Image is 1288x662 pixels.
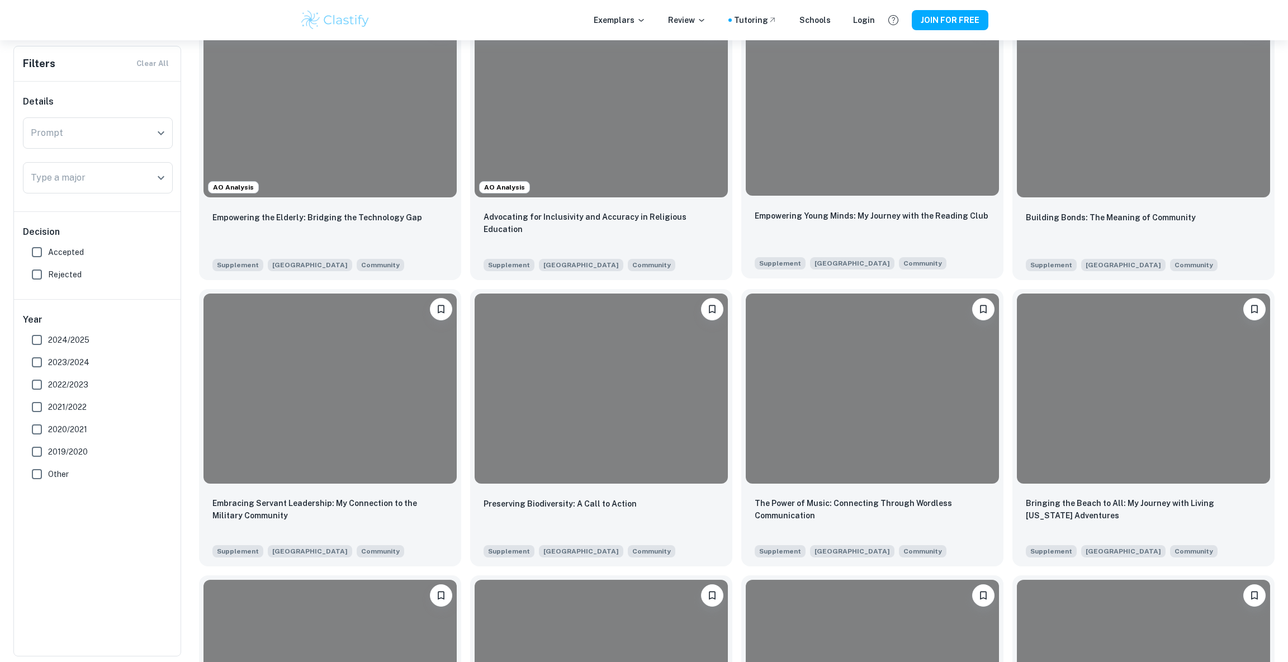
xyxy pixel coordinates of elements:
[755,545,806,557] span: Supplement
[884,11,903,30] button: Help and Feedback
[628,544,675,557] span: Reflect on a time when you have worked to enhance a community to which you feel connected. Why ha...
[755,210,988,222] p: Empowering Young Minds: My Journey with the Reading Club
[199,289,461,566] a: Please log in to bookmark exemplarsEmbracing Servant Leadership: My Connection to the Military Co...
[1243,584,1266,607] button: Please log in to bookmark exemplars
[484,211,719,235] p: Advocating for Inclusivity and Accuracy in Religious Education
[357,258,404,271] span: Reflect on a time when you have worked to enhance a community to which you feel connected. Why ha...
[1170,544,1218,557] span: Reflect on a time when you have worked to enhance a community to which you feel connected. Why ha...
[484,545,534,557] span: Supplement
[903,546,942,556] span: Community
[470,289,732,566] a: Please log in to bookmark exemplarsPreserving Biodiversity: A Call to ActionSupplement[GEOGRAPHIC...
[972,584,995,607] button: Please log in to bookmark exemplars
[48,334,89,346] span: 2024/2025
[701,584,723,607] button: Please log in to bookmark exemplars
[48,401,87,413] span: 2021/2022
[199,3,461,280] a: AO AnalysisPlease log in to bookmark exemplarsEmpowering the Elderly: Bridging the Technology Gap...
[799,14,831,26] a: Schools
[853,14,875,26] a: Login
[810,257,894,269] span: [GEOGRAPHIC_DATA]
[212,211,422,224] p: Empowering the Elderly: Bridging the Technology Gap
[539,259,623,271] span: [GEOGRAPHIC_DATA]
[48,268,82,281] span: Rejected
[361,260,400,270] span: Community
[268,259,352,271] span: [GEOGRAPHIC_DATA]
[212,259,263,271] span: Supplement
[484,259,534,271] span: Supplement
[755,257,806,269] span: Supplement
[1012,289,1275,566] a: Please log in to bookmark exemplarsBringing the Beach to All: My Journey with Living California A...
[741,3,1003,280] a: Please log in to bookmark exemplarsEmpowering Young Minds: My Journey with the Reading ClubSupple...
[912,10,988,30] button: JOIN FOR FREE
[594,14,646,26] p: Exemplars
[1026,497,1261,522] p: Bringing the Beach to All: My Journey with Living California Adventures
[632,260,671,270] span: Community
[153,125,169,141] button: Open
[755,497,990,522] p: The Power of Music: Connecting Through Wordless Communication
[741,289,1003,566] a: Please log in to bookmark exemplarsThe Power of Music: Connecting Through Wordless CommunicationS...
[48,423,87,436] span: 2020/2021
[153,170,169,186] button: Open
[701,298,723,320] button: Please log in to bookmark exemplars
[23,225,173,239] h6: Decision
[1081,259,1166,271] span: [GEOGRAPHIC_DATA]
[1175,260,1213,270] span: Community
[1012,3,1275,280] a: Please log in to bookmark exemplarsBuilding Bonds: The Meaning of CommunitySupplement[GEOGRAPHIC_...
[810,545,894,557] span: [GEOGRAPHIC_DATA]
[268,545,352,557] span: [GEOGRAPHIC_DATA]
[48,446,88,458] span: 2019/2020
[899,544,946,557] span: Reflect on a time when you have worked to enhance a community to which you feel connected. Why ha...
[209,182,258,192] span: AO Analysis
[1026,545,1077,557] span: Supplement
[48,379,88,391] span: 2022/2023
[48,468,69,480] span: Other
[23,95,173,108] h6: Details
[539,545,623,557] span: [GEOGRAPHIC_DATA]
[1026,259,1077,271] span: Supplement
[470,3,732,280] a: AO AnalysisPlease log in to bookmark exemplarsAdvocating for Inclusivity and Accuracy in Religiou...
[734,14,777,26] a: Tutoring
[903,258,942,268] span: Community
[212,497,448,522] p: Embracing Servant Leadership: My Connection to the Military Community
[48,246,84,258] span: Accepted
[23,56,55,72] h6: Filters
[668,14,706,26] p: Review
[300,9,371,31] img: Clastify logo
[632,546,671,556] span: Community
[1170,258,1218,271] span: Reflect on a time when you have worked to enhance a community to which you feel connected. Why ha...
[212,545,263,557] span: Supplement
[23,313,173,327] h6: Year
[480,182,529,192] span: AO Analysis
[1175,546,1213,556] span: Community
[1243,298,1266,320] button: Please log in to bookmark exemplars
[430,584,452,607] button: Please log in to bookmark exemplars
[430,298,452,320] button: Please log in to bookmark exemplars
[357,544,404,557] span: Reflect on a time when you have worked to enhance a community to which you feel connected. Why ha...
[899,256,946,269] span: Reflect on a time when you have worked to enhance a community to which you feel connected. Why ha...
[972,298,995,320] button: Please log in to bookmark exemplars
[484,498,637,510] p: Preserving Biodiversity: A Call to Action
[361,546,400,556] span: Community
[48,356,89,368] span: 2023/2024
[628,258,675,271] span: Reflect on a time when you have worked to enhance a community to which you feel connected. Why ha...
[1081,545,1166,557] span: [GEOGRAPHIC_DATA]
[1026,211,1196,224] p: Building Bonds: The Meaning of Community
